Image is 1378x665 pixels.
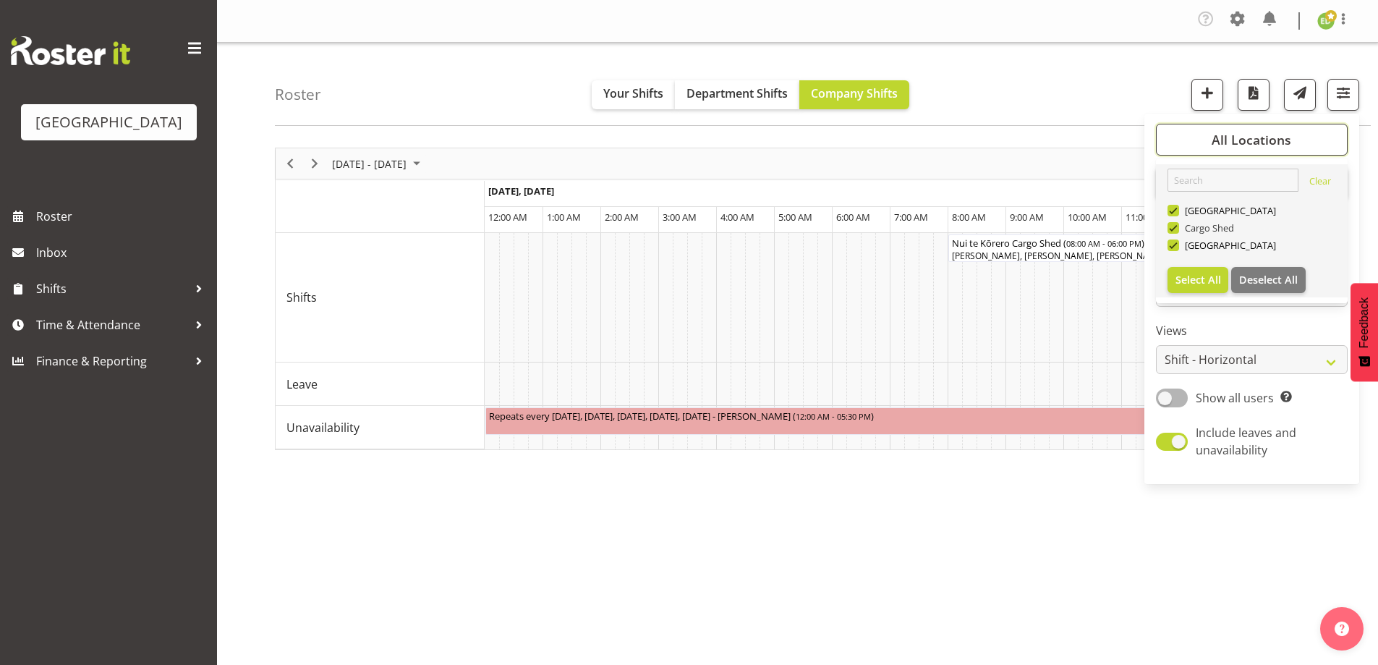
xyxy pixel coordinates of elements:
td: Shifts resource [276,233,485,363]
button: September 08 - 14, 2025 [330,155,427,173]
span: 3:00 AM [663,211,697,224]
span: Department Shifts [686,85,788,101]
td: Unavailability resource [276,406,485,449]
button: All Locations [1156,124,1348,156]
span: Time & Attendance [36,314,188,336]
button: Download a PDF of the roster according to the set date range. [1238,79,1269,111]
span: Select All [1175,273,1221,287]
img: Rosterit website logo [11,36,130,65]
span: Shifts [36,278,188,300]
span: Unavailability [286,419,360,436]
div: Timeline Week of September 11, 2025 [275,148,1320,450]
span: Include leaves and unavailability [1196,425,1296,458]
button: Company Shifts [799,80,909,109]
button: Department Shifts [675,80,799,109]
a: Clear [1309,174,1331,192]
span: Leave [286,376,318,393]
span: 9:00 AM [1010,211,1044,224]
span: Cargo Shed [1179,222,1235,234]
span: Shifts [286,289,317,306]
span: [GEOGRAPHIC_DATA] [1179,205,1277,216]
span: All Locations [1212,131,1291,148]
span: Roster [36,206,210,227]
span: 6:00 AM [836,211,870,224]
img: emma-dowman11789.jpg [1317,12,1335,30]
input: Search [1168,169,1298,192]
span: 12:00 AM - 05:30 PM [796,410,871,422]
button: Select All [1168,267,1229,293]
label: Views [1156,322,1348,339]
h4: Roster [275,86,321,103]
span: 11:00 AM [1126,211,1165,224]
span: 1:00 AM [547,211,581,224]
span: 8:00 AM [952,211,986,224]
img: help-xxl-2.png [1335,622,1349,636]
button: Send a list of all shifts for the selected filtered period to all rostered employees. [1284,79,1316,111]
span: Company Shifts [811,85,898,101]
span: 10:00 AM [1068,211,1107,224]
span: Show all users [1196,390,1274,406]
td: Leave resource [276,363,485,406]
span: Deselect All [1239,273,1298,287]
button: Deselect All [1231,267,1306,293]
button: Next [305,155,325,173]
span: 2:00 AM [605,211,639,224]
span: 7:00 AM [894,211,928,224]
span: 12:00 AM [488,211,527,224]
button: Your Shifts [592,80,675,109]
button: Add a new shift [1191,79,1223,111]
span: 4:00 AM [720,211,754,224]
span: [DATE], [DATE] [488,185,554,198]
span: 5:00 AM [778,211,812,224]
span: [DATE] - [DATE] [331,155,408,173]
span: Feedback [1358,297,1371,348]
div: [GEOGRAPHIC_DATA] [35,111,182,133]
span: [GEOGRAPHIC_DATA] [1179,240,1277,251]
button: Feedback - Show survey [1351,283,1378,381]
div: Next [302,148,327,179]
span: 08:00 AM - 06:00 PM [1066,237,1141,249]
span: Your Shifts [603,85,663,101]
div: Previous [278,148,302,179]
span: Finance & Reporting [36,350,188,372]
button: Previous [281,155,300,173]
span: Inbox [36,242,210,263]
button: Filter Shifts [1327,79,1359,111]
